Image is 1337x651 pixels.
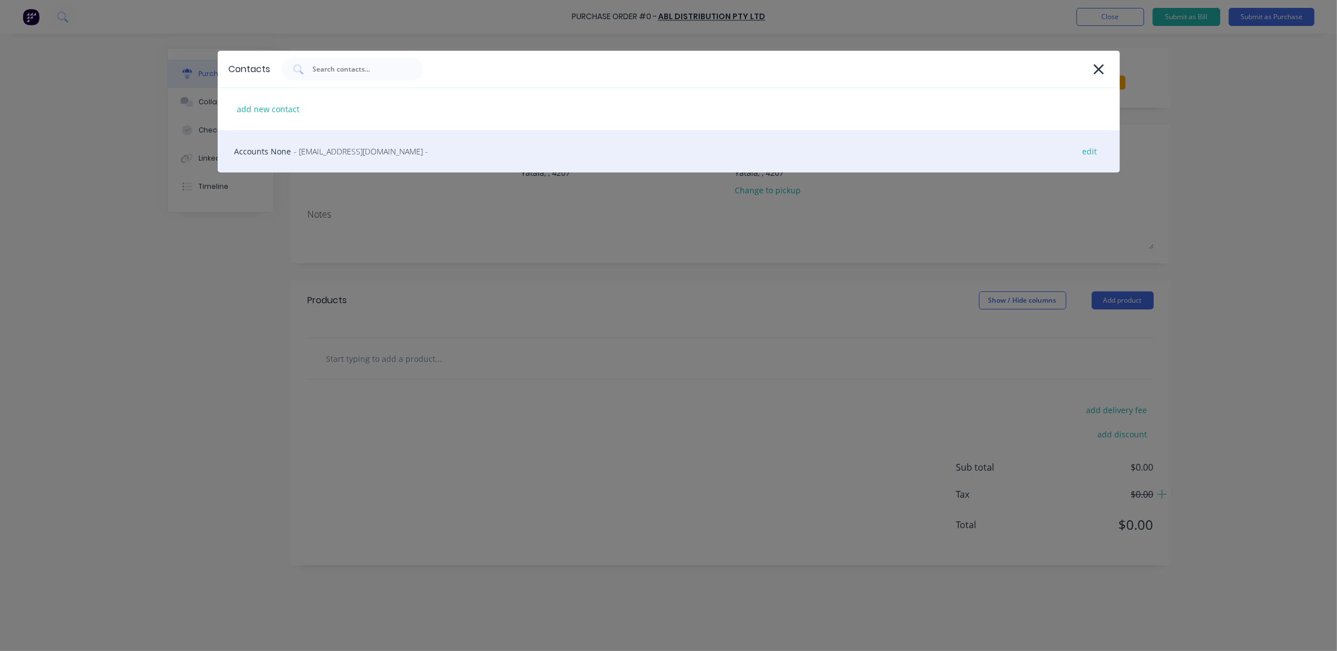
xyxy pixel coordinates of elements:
div: Contacts [229,63,271,76]
input: Search contacts... [312,64,405,75]
div: Accounts None [218,130,1120,172]
div: edit [1077,143,1103,160]
span: - [EMAIL_ADDRESS][DOMAIN_NAME] - [294,145,429,157]
div: add new contact [232,100,306,118]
